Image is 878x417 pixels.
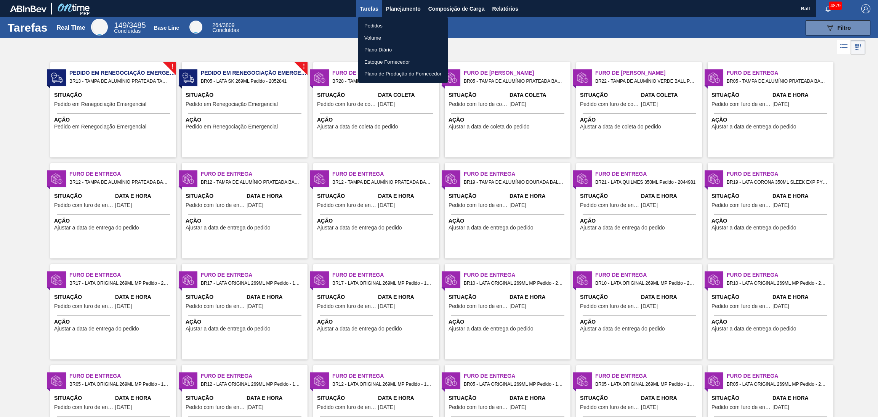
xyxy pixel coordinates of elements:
[358,32,448,44] a: Volume
[358,56,448,68] a: Estoque Fornecedor
[358,20,448,32] a: Pedidos
[358,44,448,56] a: Plano Diário
[358,68,448,80] a: Plano de Produção do Fornecedor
